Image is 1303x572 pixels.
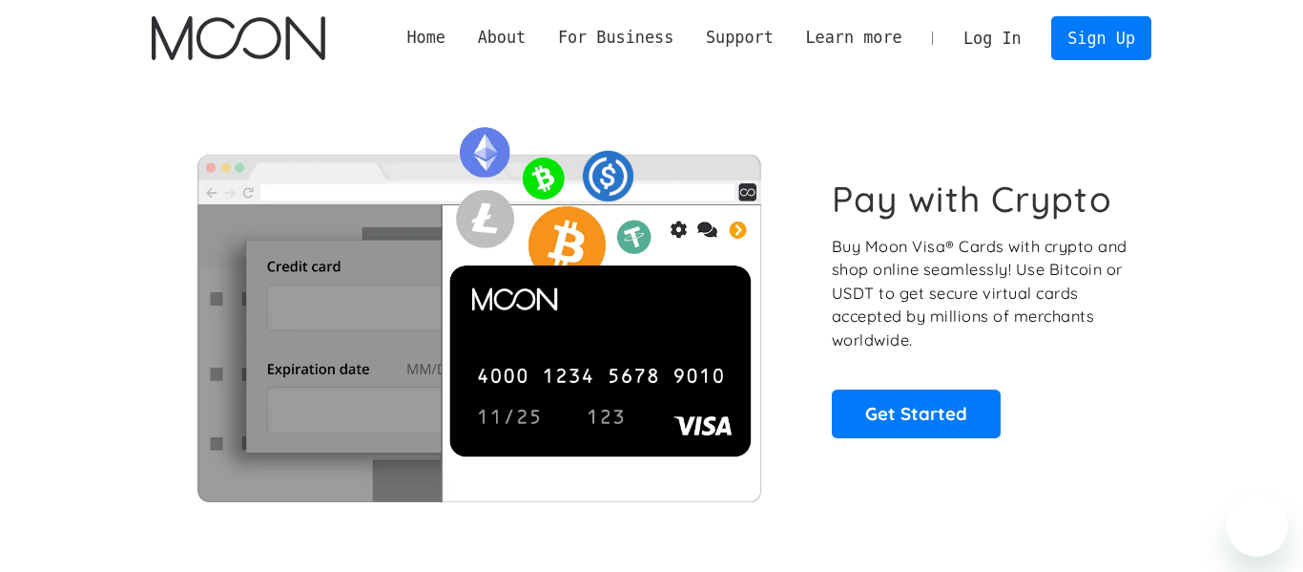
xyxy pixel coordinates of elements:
div: For Business [558,26,673,50]
div: Learn more [790,26,919,50]
a: Get Started [832,390,1001,437]
div: For Business [542,26,690,50]
div: Learn more [805,26,901,50]
h1: Pay with Crypto [832,178,1112,221]
div: About [462,26,542,50]
p: Buy Moon Visa® Cards with crypto and shop online seamlessly! Use Bitcoin or USDT to get secure vi... [832,235,1130,352]
div: Support [690,26,789,50]
div: Support [706,26,774,50]
a: Sign Up [1051,16,1150,59]
a: Log In [947,17,1037,59]
iframe: Button to launch messaging window [1227,496,1288,557]
a: home [152,16,324,60]
img: Moon Cards let you spend your crypto anywhere Visa is accepted. [152,114,805,501]
img: Moon Logo [152,16,324,60]
a: Home [391,26,462,50]
div: About [478,26,527,50]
